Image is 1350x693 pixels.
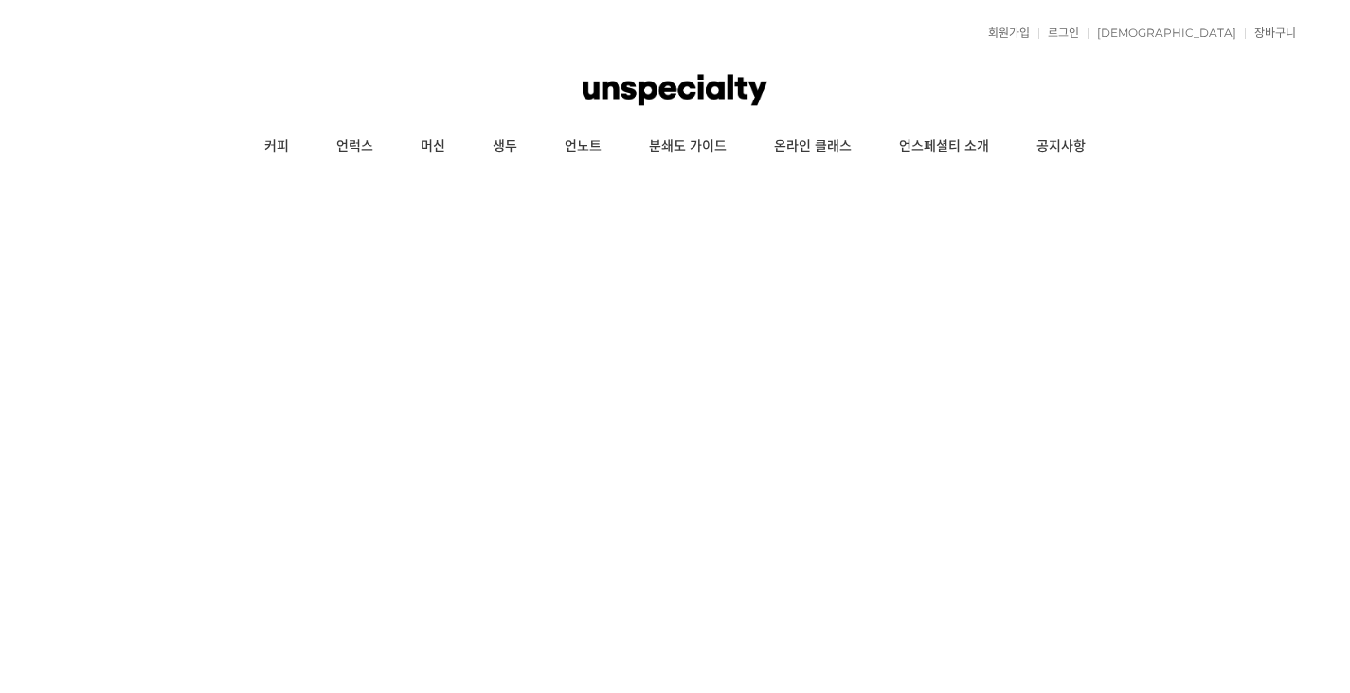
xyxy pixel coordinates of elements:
a: 온라인 클래스 [750,123,875,171]
a: 회원가입 [979,27,1030,39]
a: 언스페셜티 소개 [875,123,1013,171]
a: 장바구니 [1245,27,1296,39]
a: [DEMOGRAPHIC_DATA] [1088,27,1236,39]
a: 언럭스 [313,123,397,171]
a: 머신 [397,123,469,171]
a: 분쇄도 가이드 [625,123,750,171]
a: 커피 [241,123,313,171]
a: 생두 [469,123,541,171]
img: 언스페셜티 몰 [583,62,766,119]
a: 공지사항 [1013,123,1109,171]
a: 로그인 [1038,27,1079,39]
a: 언노트 [541,123,625,171]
